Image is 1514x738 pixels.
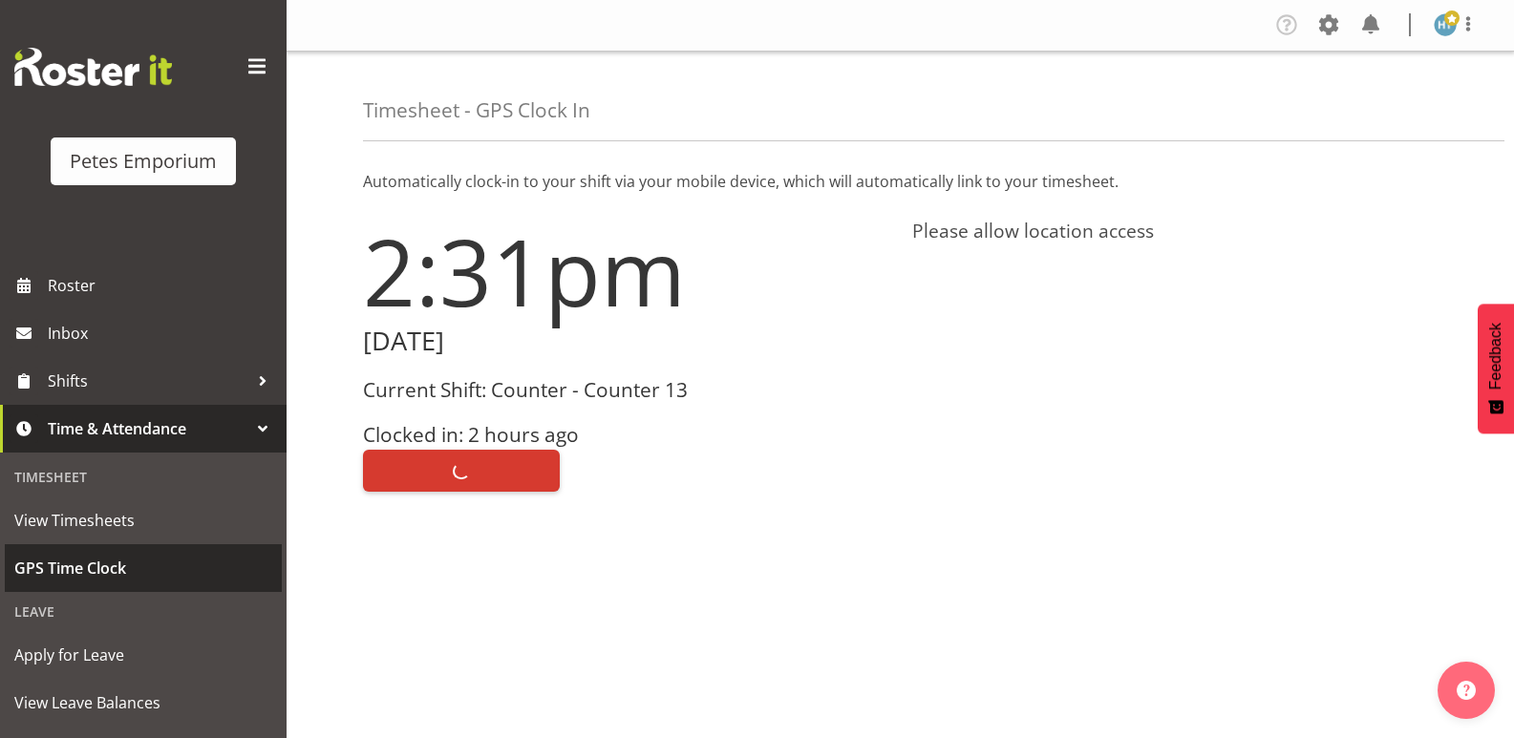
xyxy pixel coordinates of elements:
h4: Timesheet - GPS Clock In [363,99,590,121]
a: View Leave Balances [5,679,282,727]
span: View Timesheets [14,506,272,535]
span: View Leave Balances [14,688,272,717]
img: help-xxl-2.png [1457,681,1476,700]
span: Shifts [48,367,248,395]
div: Timesheet [5,457,282,496]
img: Rosterit website logo [14,48,172,86]
h1: 2:31pm [363,220,889,323]
a: View Timesheets [5,496,282,544]
span: Apply for Leave [14,641,272,669]
h3: Current Shift: Counter - Counter 13 [363,379,889,401]
div: Leave [5,592,282,631]
a: Apply for Leave [5,631,282,679]
p: Automatically clock-in to your shift via your mobile device, which will automatically link to you... [363,170,1438,193]
h4: Please allow location access [912,220,1439,242]
span: GPS Time Clock [14,554,272,582]
img: helena-tomlin701.jpg [1434,13,1457,36]
h2: [DATE] [363,327,889,356]
h3: Clocked in: 2 hours ago [363,424,889,446]
span: Time & Attendance [48,414,248,443]
div: Petes Emporium [70,147,217,176]
span: Feedback [1487,323,1504,390]
button: Feedback - Show survey [1478,304,1514,433]
span: Roster [48,271,277,300]
a: GPS Time Clock [5,544,282,592]
span: Inbox [48,319,277,348]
